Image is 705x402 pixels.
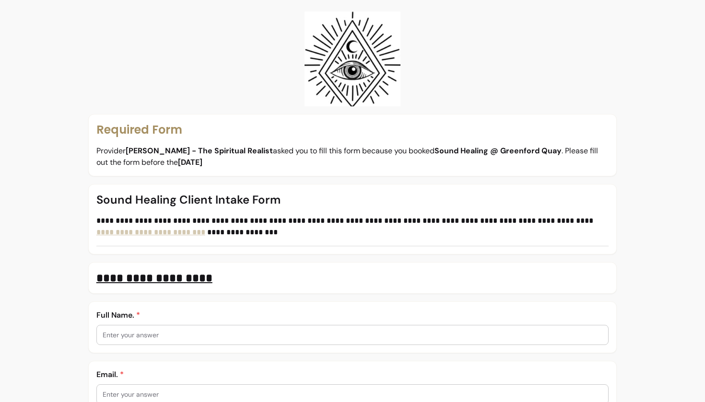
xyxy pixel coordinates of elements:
b: [PERSON_NAME] - The Spiritual Realist [126,146,273,156]
input: Enter your answer [103,390,603,399]
p: Full Name. [96,310,609,321]
img: Logo provider [305,11,400,106]
p: Provider asked you to fill this form because you booked . Please fill out the form before the [96,145,609,168]
p: Email. [96,369,609,380]
input: Enter your answer [103,330,603,340]
p: Sound Healing Client Intake Form [96,192,609,207]
b: [DATE] [178,157,202,167]
p: Required Form [96,122,609,138]
b: Sound Healing @ Greenford Quay [435,146,562,156]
